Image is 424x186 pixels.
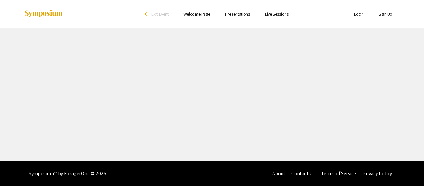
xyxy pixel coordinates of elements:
span: Exit Event [151,11,169,17]
a: Live Sessions [265,11,289,17]
div: arrow_back_ios [145,12,148,16]
a: About [272,170,285,177]
img: Symposium by ForagerOne [24,10,63,18]
a: Contact Us [291,170,315,177]
a: Welcome Page [183,11,210,17]
a: Presentations [225,11,250,17]
a: Privacy Policy [363,170,392,177]
a: Login [354,11,364,17]
div: Symposium™ by ForagerOne © 2025 [29,161,106,186]
a: Terms of Service [321,170,356,177]
a: Sign Up [379,11,392,17]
